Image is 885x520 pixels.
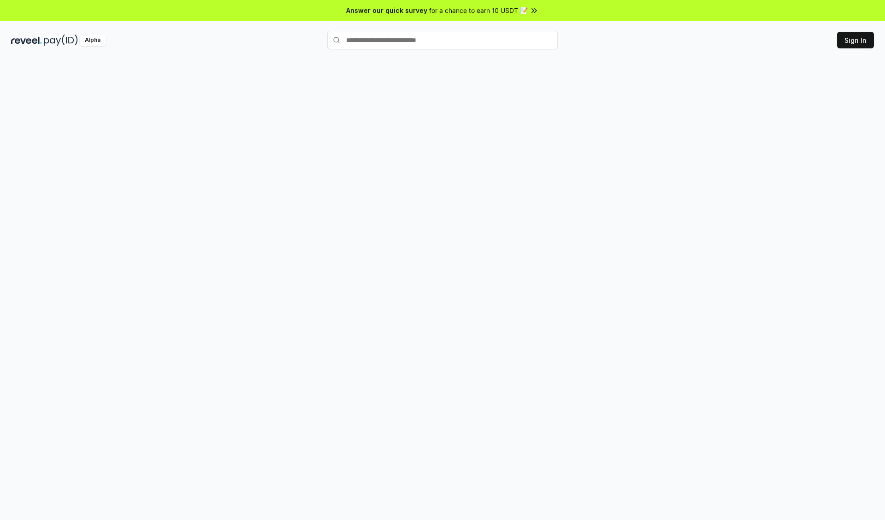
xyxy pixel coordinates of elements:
div: Alpha [80,35,106,46]
span: for a chance to earn 10 USDT 📝 [429,6,528,15]
img: reveel_dark [11,35,42,46]
span: Answer our quick survey [346,6,427,15]
button: Sign In [837,32,874,48]
img: pay_id [44,35,78,46]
